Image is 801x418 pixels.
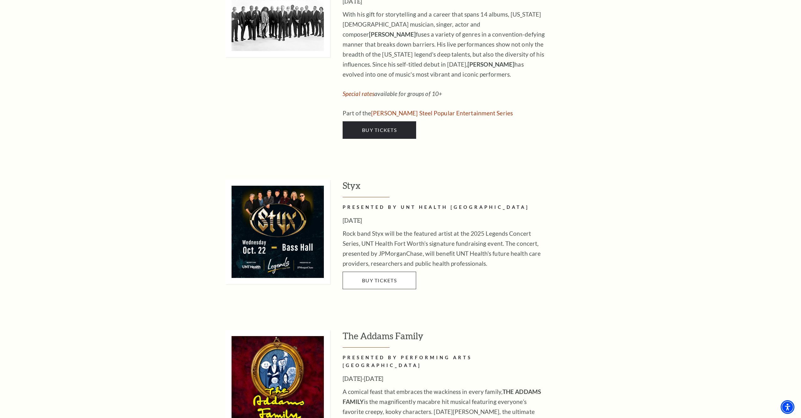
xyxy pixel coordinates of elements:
[343,272,416,289] a: Buy Tickets
[343,108,546,118] p: Part of the
[362,127,397,133] span: Buy Tickets
[343,215,546,225] h3: [DATE]
[369,31,416,38] strong: [PERSON_NAME]
[343,90,442,97] em: available for groups of 10+
[343,90,374,97] a: Special rates
[343,11,545,78] span: With his gift for storytelling and a career that spans 14 albums, [US_STATE][DEMOGRAPHIC_DATA] mu...
[467,61,514,68] strong: [PERSON_NAME]
[343,179,594,197] h3: Styx
[371,109,513,117] a: Irwin Steel Popular Entertainment Series - open in a new tab
[225,179,330,284] img: Styx
[781,400,794,414] div: Accessibility Menu
[343,330,594,348] h3: The Addams Family
[343,354,546,370] h2: PRESENTED BY PERFORMING ARTS [GEOGRAPHIC_DATA]
[362,277,397,283] span: Buy Tickets
[343,374,546,384] h3: [DATE]-[DATE]
[343,121,416,139] a: Buy Tickets
[343,388,541,405] strong: THE ADDAMS FAMILY
[343,229,546,269] p: Rock band Styx will be the featured artist at the 2025 Legends Concert Series, UNT Health Fort Wo...
[343,204,546,211] h2: PRESENTED BY UNT HEALTH [GEOGRAPHIC_DATA]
